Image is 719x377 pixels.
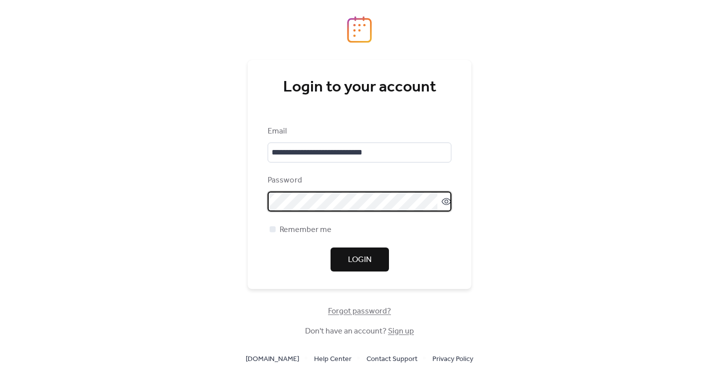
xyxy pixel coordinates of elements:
[280,224,332,236] span: Remember me
[432,353,473,365] span: Privacy Policy
[246,352,299,365] a: [DOMAIN_NAME]
[347,16,372,43] img: logo
[268,77,451,97] div: Login to your account
[366,353,417,365] span: Contact Support
[348,254,371,266] span: Login
[432,352,473,365] a: Privacy Policy
[268,125,449,137] div: Email
[366,352,417,365] a: Contact Support
[388,323,414,339] a: Sign up
[246,353,299,365] span: [DOMAIN_NAME]
[328,308,391,314] a: Forgot password?
[328,305,391,317] span: Forgot password?
[314,352,352,365] a: Help Center
[305,325,414,337] span: Don't have an account?
[314,353,352,365] span: Help Center
[331,247,389,271] button: Login
[268,174,449,186] div: Password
